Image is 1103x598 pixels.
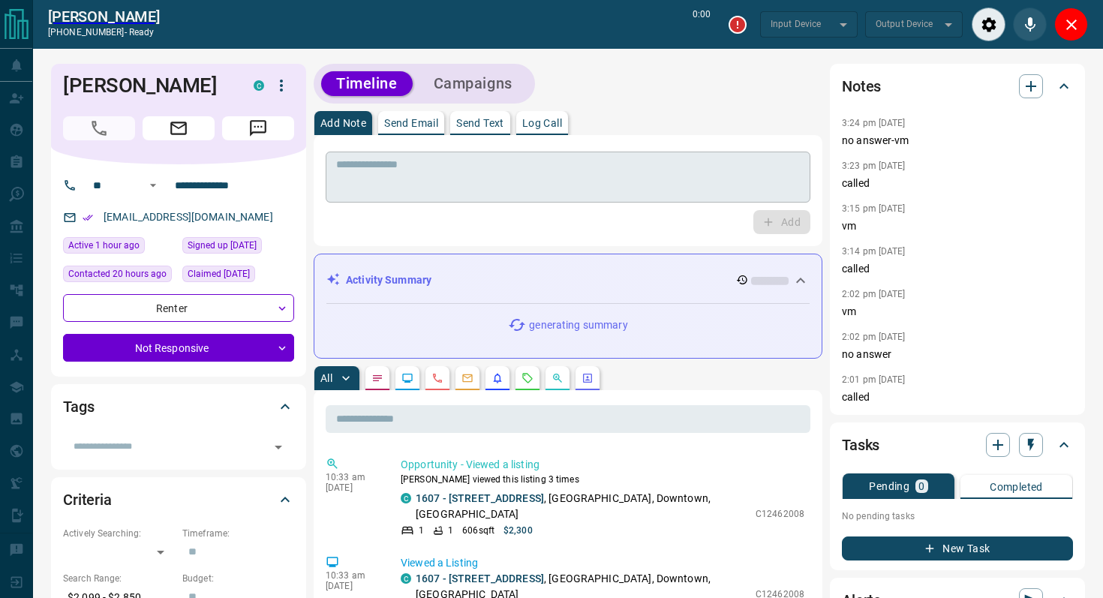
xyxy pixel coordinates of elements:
[582,372,594,384] svg: Agent Actions
[63,395,94,419] h2: Tags
[321,71,413,96] button: Timeline
[401,493,411,503] div: condos.ca
[63,266,175,287] div: Tue Oct 14 2025
[491,372,503,384] svg: Listing Alerts
[842,161,906,171] p: 3:23 pm [DATE]
[188,266,250,281] span: Claimed [DATE]
[401,372,413,384] svg: Lead Browsing Activity
[384,118,438,128] p: Send Email
[842,433,879,457] h2: Tasks
[461,372,473,384] svg: Emails
[63,334,294,362] div: Not Responsive
[842,203,906,214] p: 3:15 pm [DATE]
[144,176,162,194] button: Open
[182,266,294,287] div: Sat Sep 13 2025
[63,389,294,425] div: Tags
[842,505,1073,527] p: No pending tasks
[842,304,1073,320] p: vm
[416,491,748,522] p: , [GEOGRAPHIC_DATA], Downtown, [GEOGRAPHIC_DATA]
[401,457,804,473] p: Opportunity - Viewed a listing
[990,482,1043,492] p: Completed
[869,481,909,491] p: Pending
[416,492,544,504] a: 1607 - [STREET_ADDRESS]
[842,218,1073,234] p: vm
[63,572,175,585] p: Search Range:
[320,373,332,383] p: All
[371,372,383,384] svg: Notes
[68,266,167,281] span: Contacted 20 hours ago
[326,472,378,482] p: 10:33 am
[401,573,411,584] div: condos.ca
[48,26,160,39] p: [PHONE_NUMBER] -
[320,118,366,128] p: Add Note
[326,570,378,581] p: 10:33 am
[462,524,494,537] p: 606 sqft
[522,118,562,128] p: Log Call
[521,372,533,384] svg: Requests
[842,133,1073,149] p: no answer-vm
[326,482,378,493] p: [DATE]
[222,116,294,140] span: Message
[63,74,231,98] h1: [PERSON_NAME]
[918,481,924,491] p: 0
[83,212,93,223] svg: Email Verified
[129,27,155,38] span: ready
[326,581,378,591] p: [DATE]
[456,118,504,128] p: Send Text
[972,8,1005,41] div: Audio Settings
[188,238,257,253] span: Signed up [DATE]
[842,176,1073,191] p: called
[68,238,140,253] span: Active 1 hour ago
[448,524,453,537] p: 1
[416,572,544,584] a: 1607 - [STREET_ADDRESS]
[842,289,906,299] p: 2:02 pm [DATE]
[419,71,527,96] button: Campaigns
[431,372,443,384] svg: Calls
[842,536,1073,560] button: New Task
[63,482,294,518] div: Criteria
[48,8,160,26] a: [PERSON_NAME]
[756,507,804,521] p: C12462008
[503,524,533,537] p: $2,300
[254,80,264,91] div: condos.ca
[1054,8,1088,41] div: Close
[693,8,711,41] p: 0:00
[842,427,1073,463] div: Tasks
[842,261,1073,277] p: called
[326,266,810,294] div: Activity Summary
[842,74,881,98] h2: Notes
[63,116,135,140] span: Call
[346,272,431,288] p: Activity Summary
[1013,8,1047,41] div: Mute
[182,527,294,540] p: Timeframe:
[104,211,273,223] a: [EMAIL_ADDRESS][DOMAIN_NAME]
[529,317,627,333] p: generating summary
[63,488,112,512] h2: Criteria
[842,389,1073,405] p: called
[419,524,424,537] p: 1
[268,437,289,458] button: Open
[842,332,906,342] p: 2:02 pm [DATE]
[182,237,294,258] div: Sat Sep 13 2025
[401,473,804,486] p: [PERSON_NAME] viewed this listing 3 times
[63,527,175,540] p: Actively Searching:
[842,347,1073,362] p: no answer
[842,374,906,385] p: 2:01 pm [DATE]
[63,294,294,322] div: Renter
[63,237,175,258] div: Wed Oct 15 2025
[182,572,294,585] p: Budget:
[842,246,906,257] p: 3:14 pm [DATE]
[842,68,1073,104] div: Notes
[143,116,215,140] span: Email
[401,555,804,571] p: Viewed a Listing
[551,372,564,384] svg: Opportunities
[842,118,906,128] p: 3:24 pm [DATE]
